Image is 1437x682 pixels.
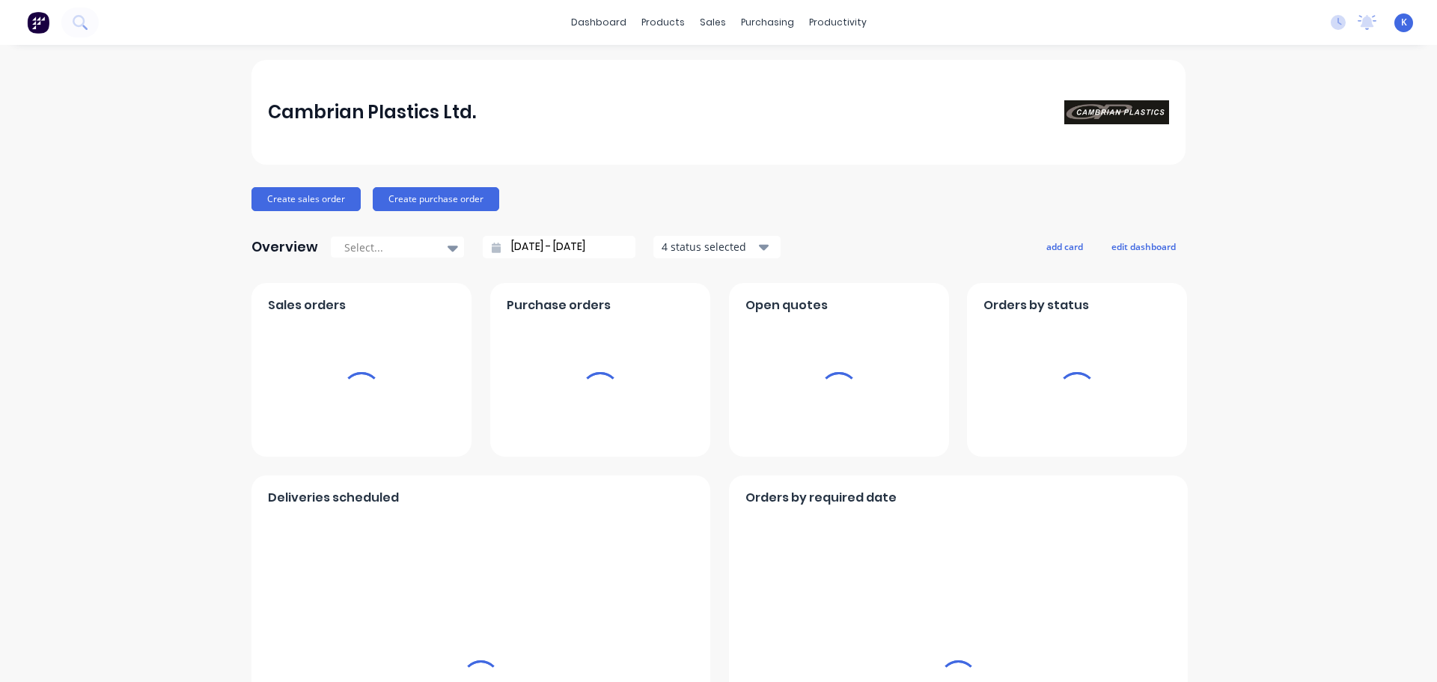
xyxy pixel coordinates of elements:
button: 4 status selected [653,236,781,258]
div: purchasing [733,11,802,34]
span: Sales orders [268,296,346,314]
div: sales [692,11,733,34]
span: Orders by required date [745,489,897,507]
img: Cambrian Plastics Ltd. [1064,100,1169,124]
span: Orders by status [983,296,1089,314]
div: 4 status selected [662,239,756,255]
button: Create sales order [251,187,361,211]
img: Factory [27,11,49,34]
div: products [634,11,692,34]
span: Purchase orders [507,296,611,314]
div: Cambrian Plastics Ltd. [268,97,476,127]
div: Overview [251,232,318,262]
button: edit dashboard [1102,237,1186,256]
a: dashboard [564,11,634,34]
button: Create purchase order [373,187,499,211]
span: Open quotes [745,296,828,314]
div: productivity [802,11,874,34]
span: Deliveries scheduled [268,489,399,507]
span: K [1401,16,1407,29]
button: add card [1037,237,1093,256]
